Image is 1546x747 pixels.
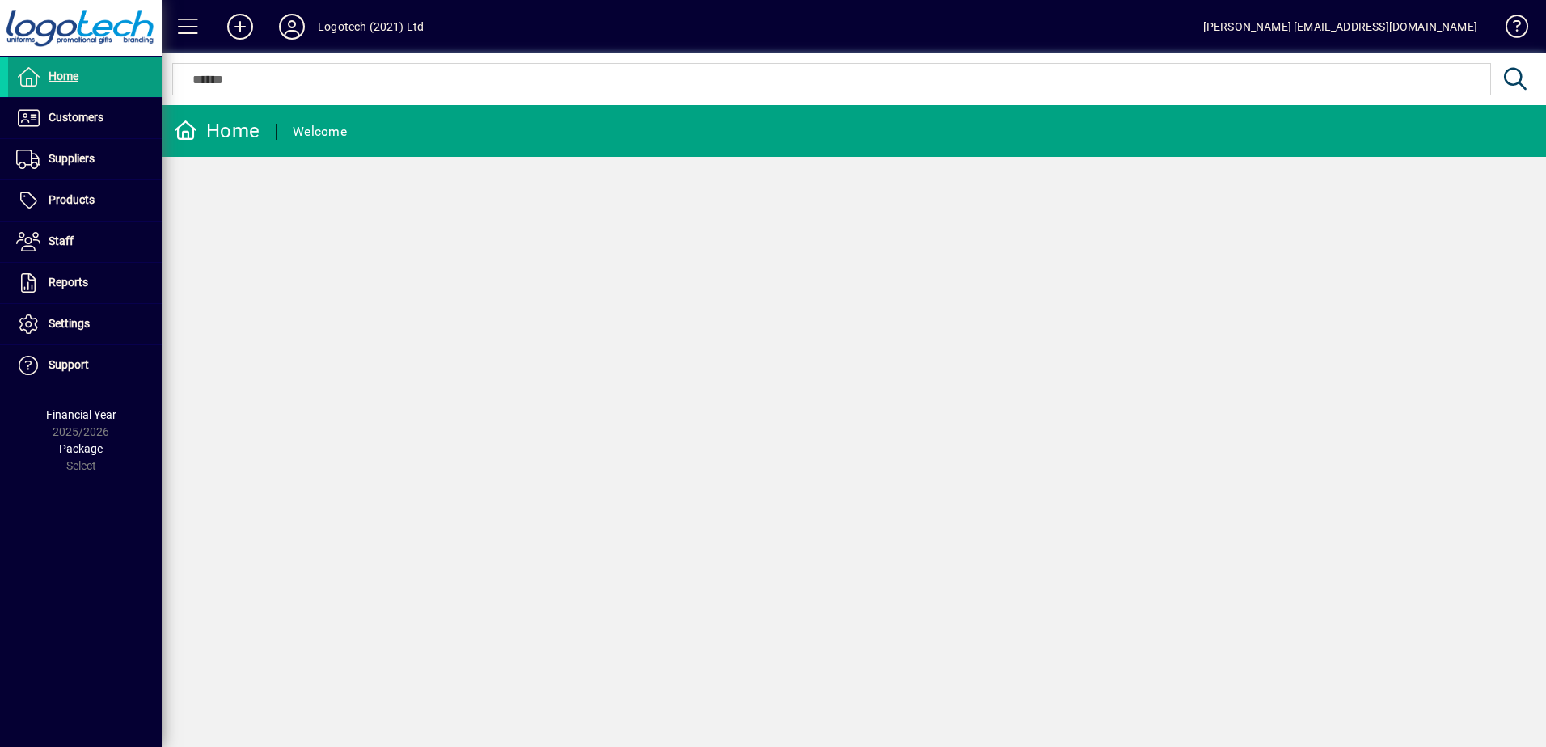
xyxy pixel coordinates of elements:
div: Welcome [293,119,347,145]
span: Support [49,358,89,371]
a: Staff [8,222,162,262]
span: Financial Year [46,408,116,421]
a: Customers [8,98,162,138]
span: Customers [49,111,103,124]
button: Add [214,12,266,41]
span: Home [49,70,78,82]
a: Reports [8,263,162,303]
a: Suppliers [8,139,162,179]
span: Reports [49,276,88,289]
span: Suppliers [49,152,95,165]
div: [PERSON_NAME] [EMAIL_ADDRESS][DOMAIN_NAME] [1203,14,1477,40]
span: Products [49,193,95,206]
span: Package [59,442,103,455]
div: Logotech (2021) Ltd [318,14,424,40]
a: Knowledge Base [1493,3,1526,56]
a: Support [8,345,162,386]
span: Settings [49,317,90,330]
div: Home [174,118,260,144]
a: Settings [8,304,162,344]
span: Staff [49,234,74,247]
a: Products [8,180,162,221]
button: Profile [266,12,318,41]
